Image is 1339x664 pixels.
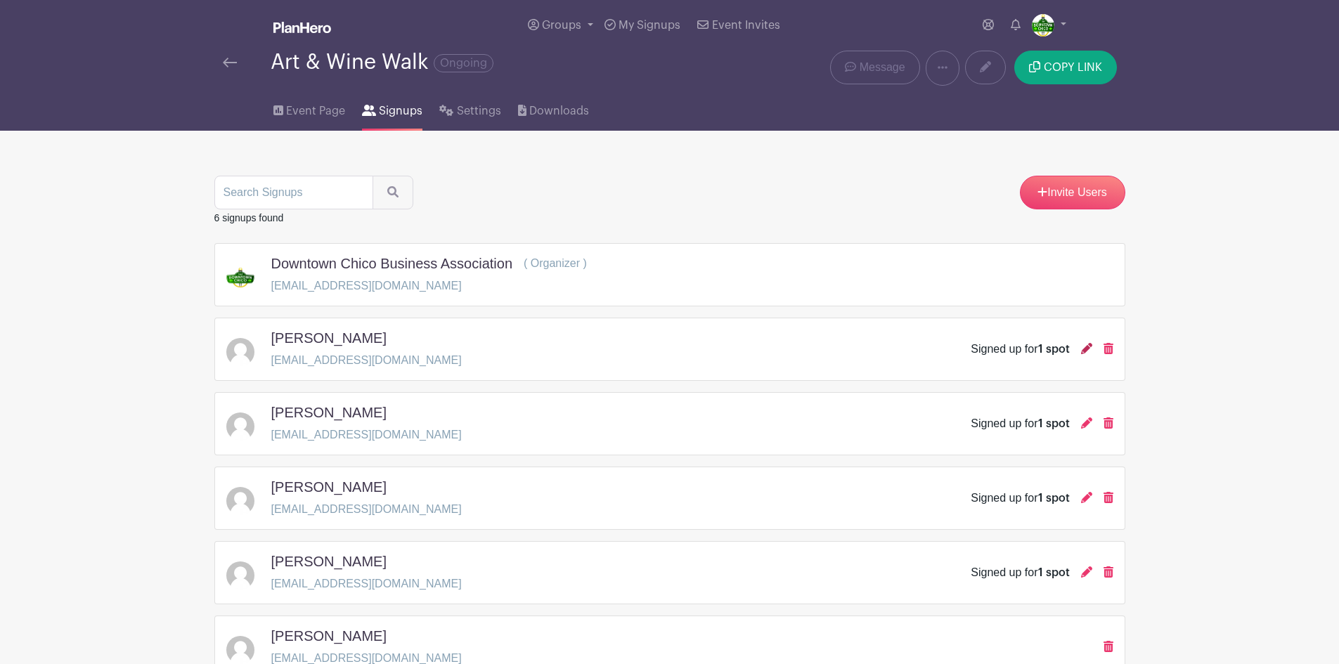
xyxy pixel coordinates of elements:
[271,404,387,421] h5: [PERSON_NAME]
[712,20,780,31] span: Event Invites
[524,257,587,269] span: ( Organizer )
[434,54,493,72] span: Ongoing
[226,338,254,366] img: default-ce2991bfa6775e67f084385cd625a349d9dcbb7a52a09fb2fda1e96e2d18dcdb.png
[226,268,254,288] img: thumbnail_Outlook-gw0oh3o3.png
[1038,493,1070,504] span: 1 spot
[223,58,237,67] img: back-arrow-29a5d9b10d5bd6ae65dc969a981735edf675c4d7a1fe02e03b50dbd4ba3cdb55.svg
[271,553,387,570] h5: [PERSON_NAME]
[1014,51,1116,84] button: COPY LINK
[271,51,493,74] div: Art & Wine Walk
[271,427,462,443] p: [EMAIL_ADDRESS][DOMAIN_NAME]
[271,352,462,369] p: [EMAIL_ADDRESS][DOMAIN_NAME]
[271,501,462,518] p: [EMAIL_ADDRESS][DOMAIN_NAME]
[214,176,373,209] input: Search Signups
[529,103,589,119] span: Downloads
[860,59,905,76] span: Message
[542,20,581,31] span: Groups
[379,103,422,119] span: Signups
[271,330,387,346] h5: [PERSON_NAME]
[273,86,345,131] a: Event Page
[830,51,919,84] a: Message
[226,561,254,590] img: default-ce2991bfa6775e67f084385cd625a349d9dcbb7a52a09fb2fda1e96e2d18dcdb.png
[1038,344,1070,355] span: 1 spot
[439,86,500,131] a: Settings
[273,22,331,33] img: logo_white-6c42ec7e38ccf1d336a20a19083b03d10ae64f83f12c07503d8b9e83406b4c7d.svg
[1044,62,1102,73] span: COPY LINK
[271,627,387,644] h5: [PERSON_NAME]
[518,86,589,131] a: Downloads
[226,412,254,441] img: default-ce2991bfa6775e67f084385cd625a349d9dcbb7a52a09fb2fda1e96e2d18dcdb.png
[271,575,462,592] p: [EMAIL_ADDRESS][DOMAIN_NAME]
[457,103,501,119] span: Settings
[1038,418,1070,429] span: 1 spot
[619,20,680,31] span: My Signups
[362,86,422,131] a: Signups
[971,415,1069,432] div: Signed up for
[286,103,345,119] span: Event Page
[971,490,1069,507] div: Signed up for
[971,564,1069,581] div: Signed up for
[271,278,587,294] p: [EMAIL_ADDRESS][DOMAIN_NAME]
[226,487,254,515] img: default-ce2991bfa6775e67f084385cd625a349d9dcbb7a52a09fb2fda1e96e2d18dcdb.png
[226,636,254,664] img: default-ce2991bfa6775e67f084385cd625a349d9dcbb7a52a09fb2fda1e96e2d18dcdb.png
[1020,176,1125,209] a: Invite Users
[271,255,513,272] h5: Downtown Chico Business Association
[1038,567,1070,578] span: 1 spot
[271,479,387,495] h5: [PERSON_NAME]
[214,212,284,223] small: 6 signups found
[1032,14,1054,37] img: thumbnail_Outlook-gw0oh3o3.png
[971,341,1069,358] div: Signed up for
